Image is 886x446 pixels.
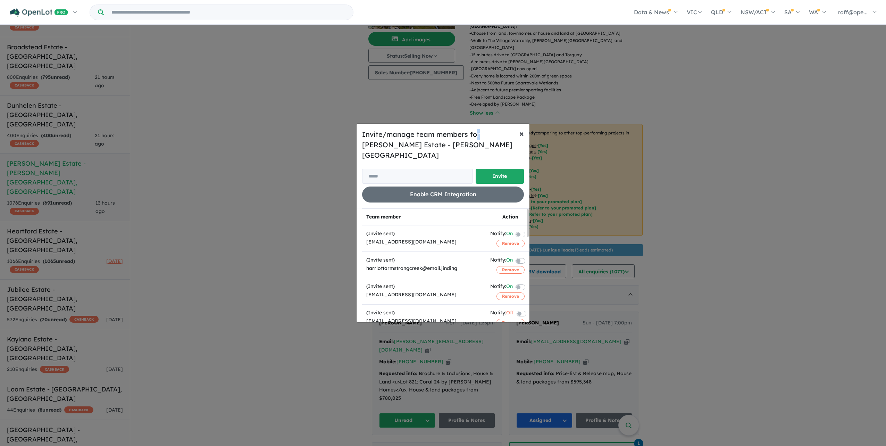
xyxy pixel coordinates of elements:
[362,129,524,160] h5: Invite/manage team members for [PERSON_NAME] Estate - [PERSON_NAME][GEOGRAPHIC_DATA]
[366,282,482,291] div: (Invite sent)
[519,128,524,139] span: ×
[366,238,482,246] div: [EMAIL_ADDRESS][DOMAIN_NAME]
[366,230,482,238] div: (Invite sent)
[496,266,525,274] button: Remove
[490,256,513,265] div: Notify:
[105,5,352,20] input: Try estate name, suburb, builder or developer
[366,317,482,325] div: [EMAIL_ADDRESS][DOMAIN_NAME]
[506,230,513,239] span: On
[506,256,513,265] span: On
[10,8,68,17] img: Openlot PRO Logo White
[838,9,868,16] span: raff@ope...
[496,319,525,327] button: Remove
[476,169,524,184] button: Invite
[362,208,486,225] th: Team member
[362,187,524,202] button: Enable CRM Integration
[490,230,513,239] div: Notify:
[496,292,525,300] button: Remove
[490,282,513,292] div: Notify:
[366,291,482,299] div: [EMAIL_ADDRESS][DOMAIN_NAME]
[366,309,482,317] div: (Invite sent)
[486,208,535,225] th: Action
[490,309,514,318] div: Notify:
[506,309,514,318] span: Off
[506,282,513,292] span: On
[366,256,482,264] div: (Invite sent)
[366,264,482,273] div: harriottarmstrongcreek@email.jinding
[496,240,525,247] button: Remove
